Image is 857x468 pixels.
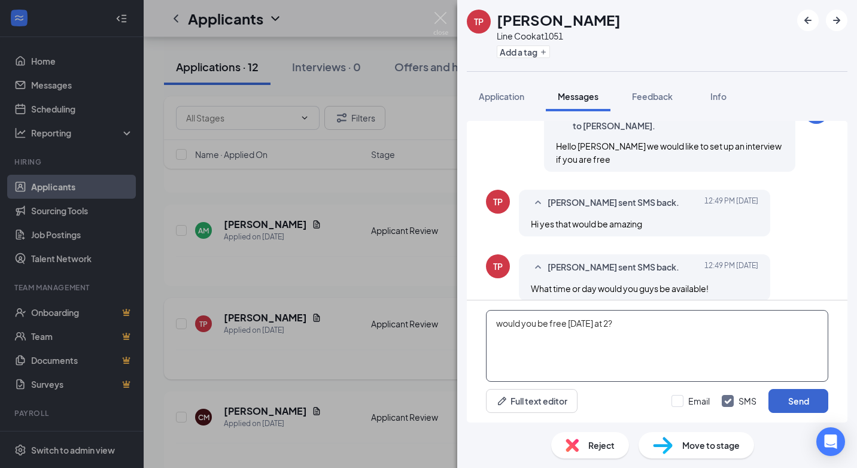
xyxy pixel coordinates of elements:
[558,91,598,102] span: Messages
[497,10,621,30] h1: [PERSON_NAME]
[531,283,709,294] span: What time or day would you guys be available!
[486,389,578,413] button: Full text editorPen
[497,30,621,42] div: Line Cook at 1051
[486,310,828,382] textarea: would you be free [DATE] at 2?
[768,389,828,413] button: Send
[797,10,819,31] button: ArrowLeftNew
[540,48,547,56] svg: Plus
[632,91,673,102] span: Feedback
[556,141,782,165] span: Hello [PERSON_NAME] we would like to set up an interview if you are free
[496,395,508,407] svg: Pen
[493,196,503,208] div: TP
[710,91,727,102] span: Info
[531,196,545,210] svg: SmallChevronUp
[682,439,740,452] span: Move to stage
[829,13,844,28] svg: ArrowRight
[548,196,679,210] span: [PERSON_NAME] sent SMS back.
[588,439,615,452] span: Reject
[816,427,845,456] div: Open Intercom Messenger
[493,260,503,272] div: TP
[531,260,545,275] svg: SmallChevronUp
[474,16,484,28] div: TP
[826,10,847,31] button: ArrowRight
[801,13,815,28] svg: ArrowLeftNew
[531,218,642,229] span: Hi yes that would be amazing
[548,260,679,275] span: [PERSON_NAME] sent SMS back.
[704,196,758,210] span: [DATE] 12:49 PM
[704,260,758,275] span: [DATE] 12:49 PM
[479,91,524,102] span: Application
[497,45,550,58] button: PlusAdd a tag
